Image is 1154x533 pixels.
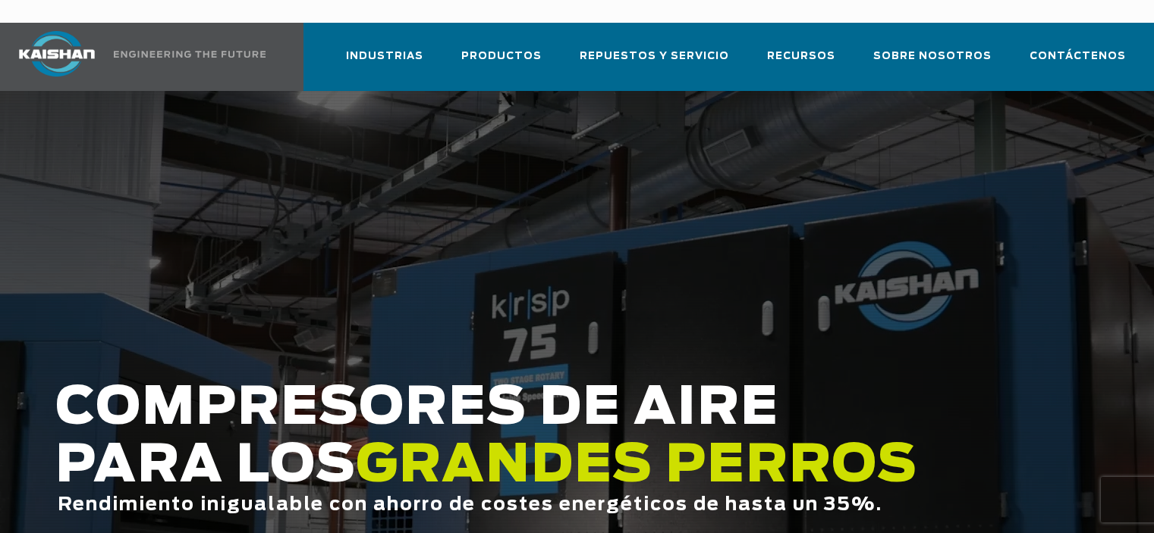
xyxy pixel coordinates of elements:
[55,441,356,492] font: PARA LOS
[873,36,992,88] a: Sobre nosotros
[873,52,992,61] font: Sobre nosotros
[346,52,423,61] font: Industrias
[346,36,423,88] a: Industrias
[767,52,835,61] font: Recursos
[580,52,729,61] font: Repuestos y servicio
[114,51,266,58] img: Ingeniería del futuro
[356,441,918,492] font: GRANDES PERROS
[58,496,882,514] font: Rendimiento inigualable con ahorro de costes energéticos de hasta un 35%.
[1030,36,1126,88] a: Contáctenos
[461,52,542,61] font: Productos
[55,383,779,434] font: COMPRESORES DE AIRE
[580,36,729,88] a: Repuestos y servicio
[767,36,835,88] a: Recursos
[461,36,542,88] a: Productos
[1030,52,1126,61] font: Contáctenos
